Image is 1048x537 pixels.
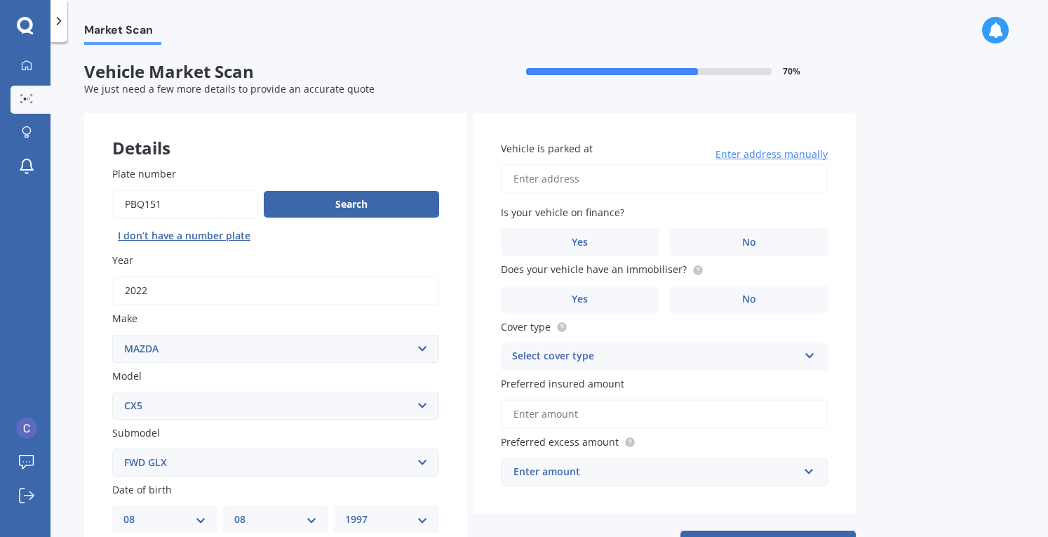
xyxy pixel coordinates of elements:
span: Yes [572,293,588,305]
input: Enter address [501,164,828,194]
input: YYYY [112,276,439,305]
span: No [742,293,756,305]
span: Plate number [112,167,176,180]
span: Vehicle Market Scan [84,62,470,82]
span: Make [112,312,137,326]
span: Vehicle is parked at [501,142,593,155]
span: Date of birth [112,483,172,496]
button: I don’t have a number plate [112,225,256,247]
span: Preferred excess amount [501,435,619,449]
span: Preferred insured amount [501,377,624,390]
span: Is your vehicle on finance? [501,206,624,219]
span: No [742,237,756,248]
span: Year [112,253,133,267]
div: Select cover type [512,348,798,365]
img: ACg8ocICdnd_6D0XlYv4wj6EkQNOvgWhs0uT03jQNDDIJNyu5tHhrA=s96-c [16,418,37,439]
span: Yes [572,237,588,248]
span: Does your vehicle have an immobiliser? [501,263,687,277]
span: Cover type [501,320,551,333]
div: Enter amount [513,464,798,479]
span: Enter address manually [716,147,828,161]
input: Enter amount [501,399,828,429]
span: Market Scan [84,23,161,42]
div: Details [84,113,467,155]
span: We just need a few more details to provide an accurate quote [84,82,375,95]
input: Enter plate number [112,190,258,219]
span: 70 % [783,67,800,77]
button: Search [264,191,439,218]
span: Model [112,369,142,383]
span: Submodel [112,426,160,439]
